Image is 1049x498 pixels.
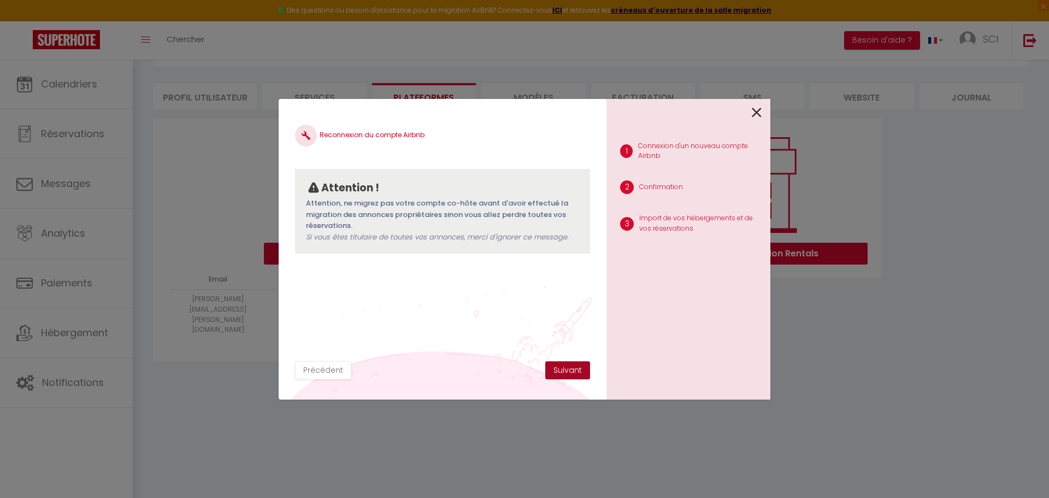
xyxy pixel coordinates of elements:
[9,4,42,37] button: Ouvrir le widget de chat LiveChat
[639,213,762,234] p: Import de vos hébergements et de vos réservations
[306,232,568,242] span: Si vous êtes titulaire de toutes vos annonces, merci d'ignorer ce message.
[620,144,633,158] span: 1
[638,141,762,162] p: Connexion d'un nouveau compte Airbnb
[295,125,590,147] h4: Reconnexion du compte Airbnb
[545,361,590,380] button: Suivant
[620,217,634,231] span: 3
[321,180,379,196] p: Attention !
[306,198,579,243] p: Attention, ne migrez pas votre compte co-hôte avant d'avoir effectué la migration des annonces pr...
[620,180,634,194] span: 2
[295,361,351,380] button: Précédent
[639,182,683,192] p: Confirmation
[1003,449,1041,490] iframe: Chat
